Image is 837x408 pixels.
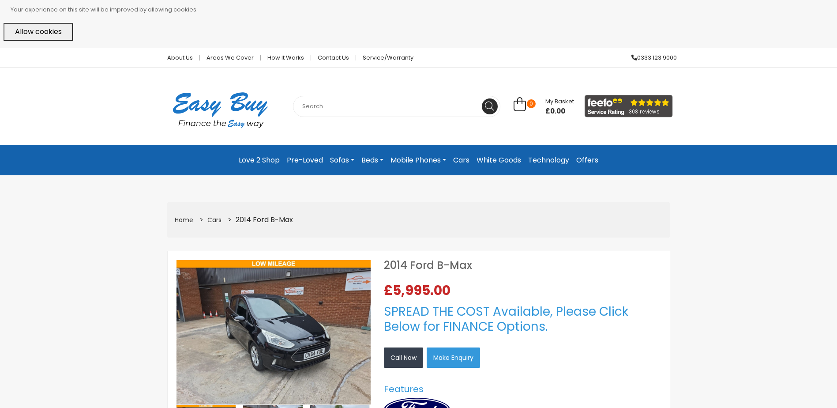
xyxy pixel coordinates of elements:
a: Cars [450,152,473,168]
a: Mobile Phones [387,152,450,168]
a: How it works [261,55,311,60]
a: White Goods [473,152,525,168]
input: Search [293,96,500,117]
a: Call Now [384,348,423,368]
a: Service/Warranty [356,55,413,60]
a: 0333 123 9000 [625,55,677,60]
a: Areas we cover [200,55,261,60]
a: Offers [573,152,602,168]
img: Easy Buy [161,76,280,144]
a: Contact Us [311,55,356,60]
img: feefo_logo [585,95,673,117]
a: About Us [161,55,200,60]
span: My Basket [545,97,574,106]
a: 0 My Basket £0.00 [514,102,574,112]
span: £0.00 [545,107,574,116]
a: Make Enquiry [427,348,480,368]
h3: SPREAD THE COST Available, Please Click Below for FINANCE Options. [384,304,661,334]
a: Sofas [327,152,358,168]
a: Home [175,215,193,224]
button: Allow cookies [4,23,73,41]
a: Love 2 Shop [235,152,283,168]
span: £5,995.00 [384,284,454,297]
h1: 2014 Ford B-Max [384,260,661,271]
a: Beds [358,152,387,168]
li: 2014 Ford B-Max [225,213,294,227]
a: Cars [207,215,221,224]
p: Your experience on this site will be improved by allowing cookies. [11,4,833,16]
a: Pre-Loved [283,152,327,168]
h5: Features [384,384,661,394]
span: 0 [527,99,536,108]
a: Technology [525,152,573,168]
